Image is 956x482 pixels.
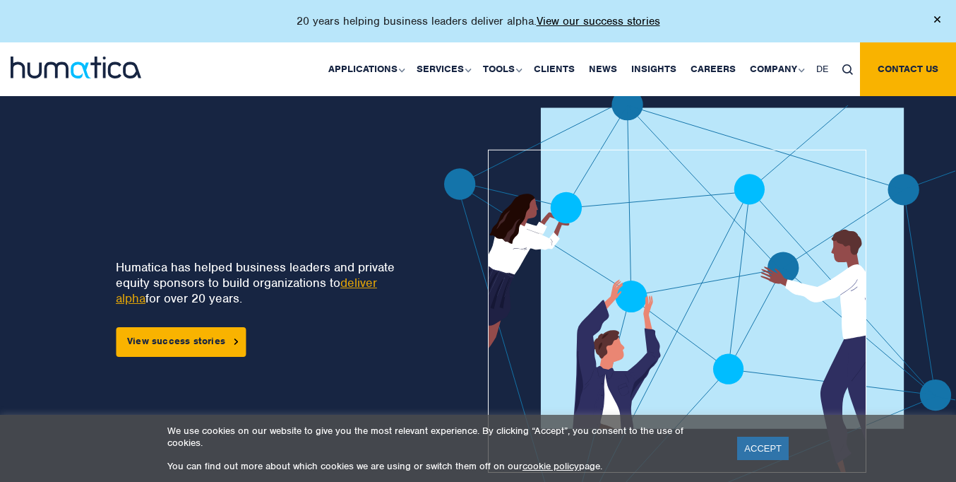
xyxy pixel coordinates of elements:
p: You can find out more about which cookies we are using or switch them off on our page. [167,460,719,472]
a: View success stories [116,327,246,357]
a: Careers [683,42,743,96]
a: Services [410,42,476,96]
a: Clients [527,42,582,96]
a: ACCEPT [737,437,789,460]
a: Company [743,42,809,96]
span: DE [816,63,828,75]
img: arrowicon [234,339,238,345]
img: search_icon [842,64,853,75]
a: Tools [476,42,527,96]
a: Contact us [860,42,956,96]
a: Applications [321,42,410,96]
a: View our success stories [537,14,660,28]
a: DE [809,42,835,96]
a: cookie policy [522,460,579,472]
a: Insights [624,42,683,96]
img: logo [11,57,141,78]
p: 20 years helping business leaders deliver alpha. [297,14,660,28]
p: We use cookies on our website to give you the most relevant experience. By clicking “Accept”, you... [167,425,719,449]
a: deliver alpha [116,275,377,306]
a: News [582,42,624,96]
p: Humatica has helped business leaders and private equity sponsors to build organizations to for ov... [116,259,395,306]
